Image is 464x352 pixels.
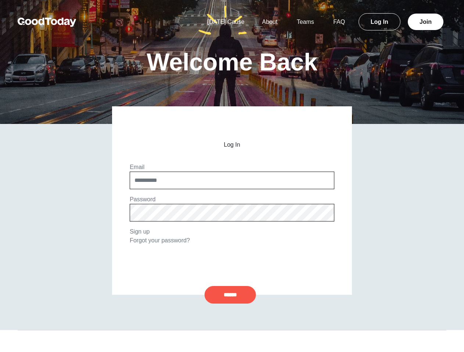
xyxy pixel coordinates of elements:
[288,19,323,25] a: Teams
[130,142,334,148] h2: Log In
[130,196,155,202] label: Password
[198,19,253,25] a: [DATE] Cause
[408,14,443,30] a: Join
[18,18,76,27] img: GoodToday
[130,237,190,243] a: Forgot your password?
[130,228,150,235] a: Sign up
[130,164,144,170] label: Email
[147,50,317,74] h1: Welcome Back
[324,19,354,25] a: FAQ
[359,13,400,30] a: Log In
[253,19,286,25] a: About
